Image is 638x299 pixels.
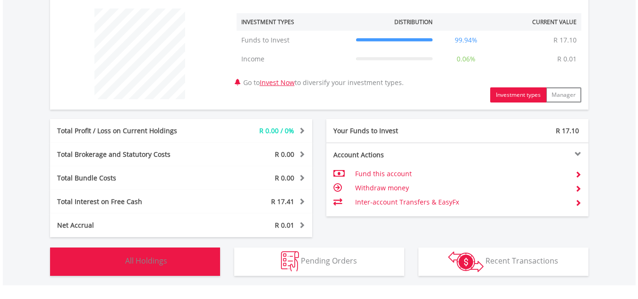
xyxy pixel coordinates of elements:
[237,13,351,31] th: Investment Types
[50,248,220,276] button: All Holdings
[549,31,581,50] td: R 17.10
[275,221,294,230] span: R 0.01
[230,4,588,103] div: Go to to diversify your investment types.
[103,251,123,272] img: holdings-wht.png
[490,87,546,103] button: Investment types
[448,251,484,272] img: transactions-zar-wht.png
[394,18,433,26] div: Distribution
[234,248,404,276] button: Pending Orders
[437,31,495,50] td: 99.94%
[237,50,351,68] td: Income
[553,50,581,68] td: R 0.01
[50,197,203,206] div: Total Interest on Free Cash
[275,173,294,182] span: R 0.00
[326,150,458,160] div: Account Actions
[355,167,567,181] td: Fund this account
[546,87,581,103] button: Manager
[326,126,458,136] div: Your Funds to Invest
[50,221,203,230] div: Net Accrual
[50,173,203,183] div: Total Bundle Costs
[301,256,357,266] span: Pending Orders
[260,78,295,87] a: Invest Now
[355,195,567,209] td: Inter-account Transfers & EasyFx
[50,126,203,136] div: Total Profit / Loss on Current Holdings
[125,256,167,266] span: All Holdings
[485,256,558,266] span: Recent Transactions
[237,31,351,50] td: Funds to Invest
[281,251,299,272] img: pending_instructions-wht.png
[259,126,294,135] span: R 0.00 / 0%
[556,126,579,135] span: R 17.10
[355,181,567,195] td: Withdraw money
[275,150,294,159] span: R 0.00
[50,150,203,159] div: Total Brokerage and Statutory Costs
[271,197,294,206] span: R 17.41
[418,248,588,276] button: Recent Transactions
[495,13,581,31] th: Current Value
[437,50,495,68] td: 0.06%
